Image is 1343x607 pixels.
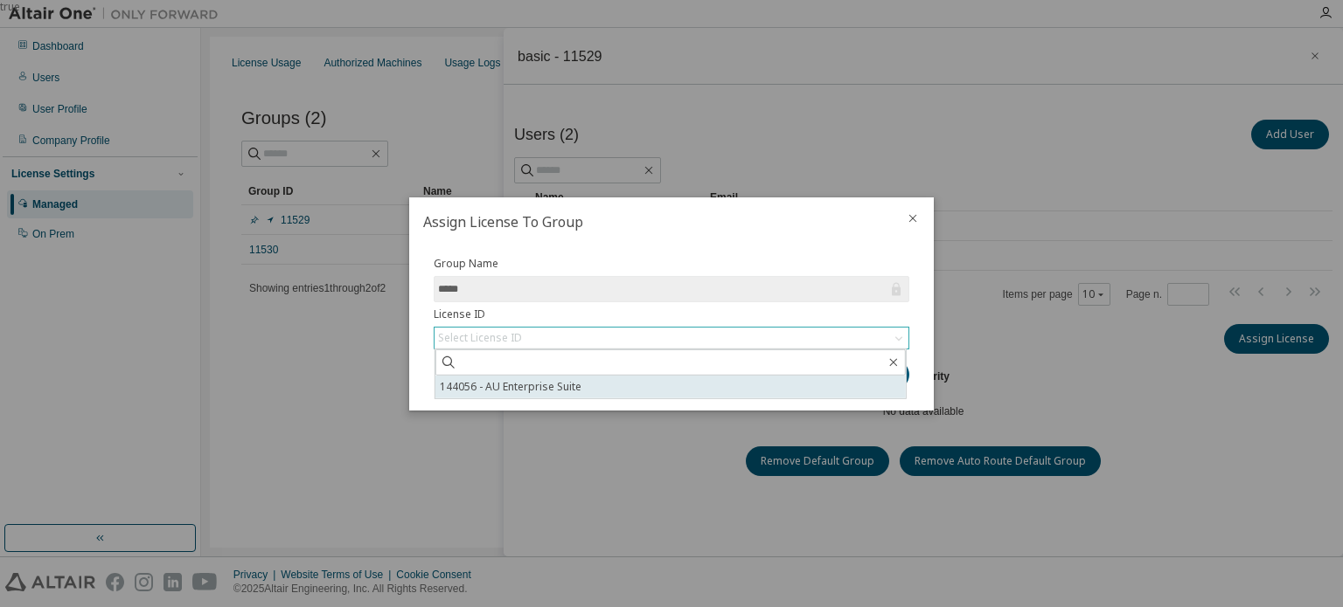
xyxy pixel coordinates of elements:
h2: Assign License To Group [409,197,892,246]
div: Select License ID [438,331,522,345]
button: close [906,211,920,225]
label: Group Name [434,257,909,271]
label: License ID [434,307,909,321]
li: 144056 - AU Enterprise Suite [435,375,906,397]
div: Select License ID [435,328,908,348]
